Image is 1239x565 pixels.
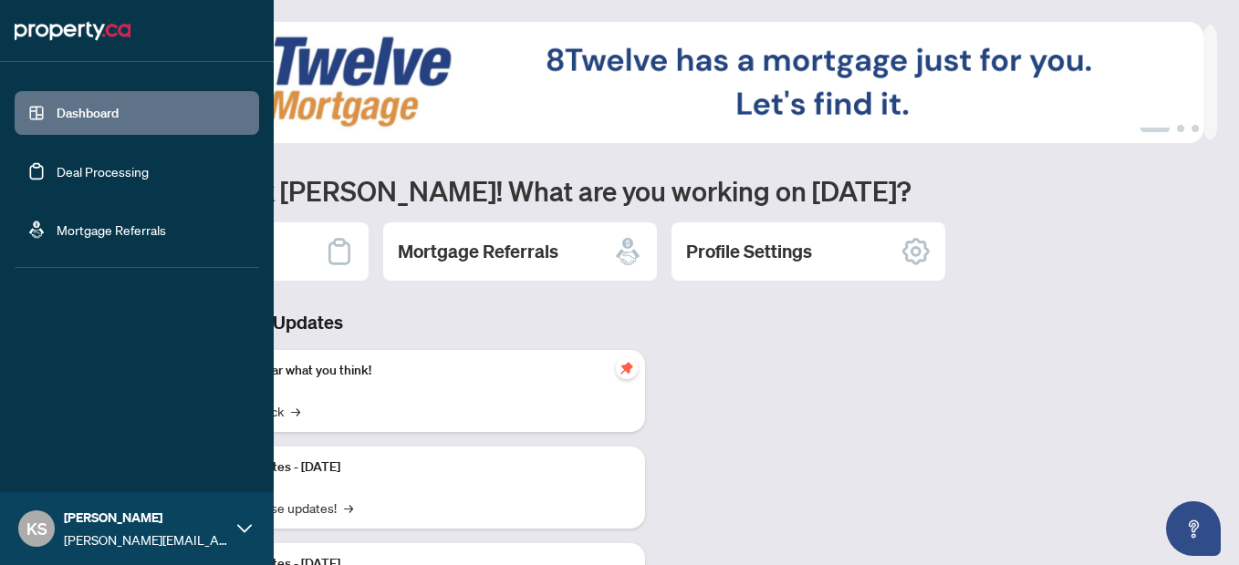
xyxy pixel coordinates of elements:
p: Platform Updates - [DATE] [192,457,630,478]
span: pushpin [616,357,638,379]
span: → [344,498,353,518]
h1: Welcome back [PERSON_NAME]! What are you working on [DATE]? [95,173,1217,208]
img: Slide 0 [95,22,1203,143]
a: Mortgage Referrals [57,221,166,238]
button: 2 [1177,125,1184,132]
h2: Mortgage Referrals [398,239,558,264]
button: 1 [1140,125,1170,132]
a: Dashboard [57,105,119,121]
span: KS [26,516,47,541]
span: [PERSON_NAME] [64,508,228,528]
img: logo [15,16,130,46]
h2: Profile Settings [686,239,812,264]
a: Deal Processing [57,163,149,180]
span: → [291,401,300,421]
h3: Brokerage & Industry Updates [95,310,645,335]
p: We want to hear what you think! [192,361,630,381]
button: 3 [1192,125,1199,132]
span: [PERSON_NAME][EMAIL_ADDRESS][DOMAIN_NAME] [64,529,228,550]
button: Open asap [1166,501,1221,556]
